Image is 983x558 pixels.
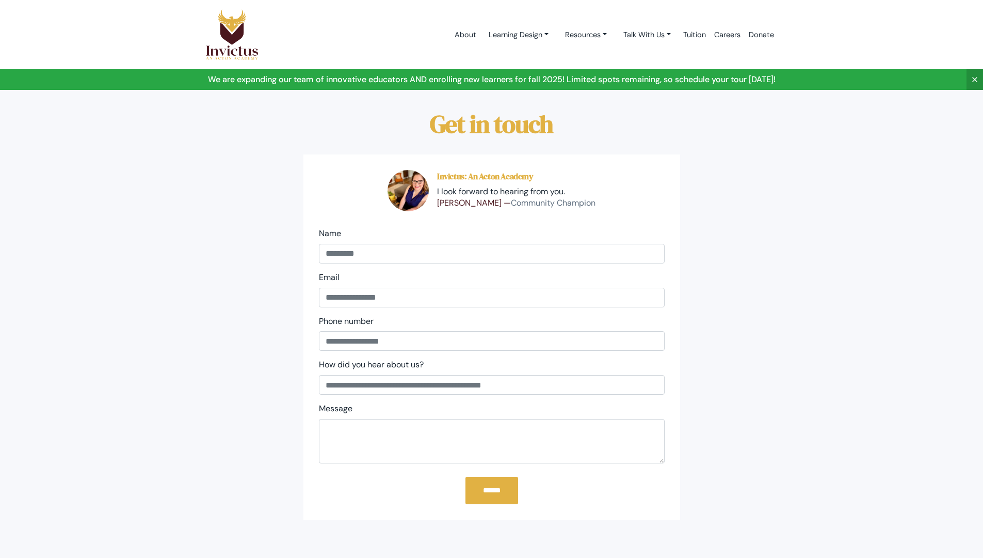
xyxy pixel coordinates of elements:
[319,272,340,284] label: Email
[710,13,745,57] a: Careers
[437,197,595,209] p: [PERSON_NAME] —
[205,111,778,138] h1: Get in touch
[511,197,595,208] span: Community Champion
[319,359,424,371] label: How did you hear about us?
[679,13,710,57] a: Tuition
[480,25,557,44] a: Learning Design
[319,316,374,328] label: Phone number
[450,13,480,57] a: About
[319,228,341,240] label: Name
[388,170,429,211] img: sarah.jpg
[745,13,778,57] a: Donate
[437,186,595,198] p: I look forward to hearing from you.
[205,9,259,60] img: Logo
[615,25,679,44] a: Talk With Us
[319,403,352,415] label: Message
[437,172,595,181] h5: Invictus: An Acton Academy
[557,25,615,44] a: Resources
